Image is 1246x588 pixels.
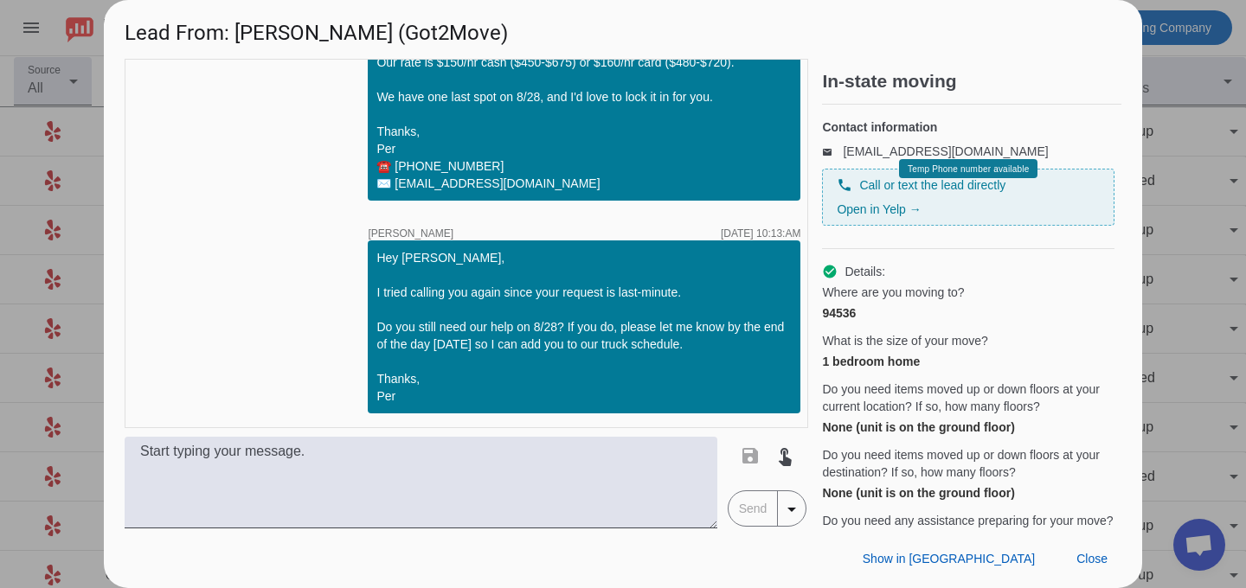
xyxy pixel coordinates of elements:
[822,264,838,279] mat-icon: check_circle
[843,144,1048,158] a: [EMAIL_ADDRESS][DOMAIN_NAME]
[822,147,843,156] mat-icon: email
[721,228,800,239] div: [DATE] 10:13:AM
[822,332,987,349] span: What is the size of your move?
[781,499,802,520] mat-icon: arrow_drop_down
[368,228,453,239] span: [PERSON_NAME]
[1076,552,1108,566] span: Close
[822,284,964,301] span: Where are you moving to?
[822,304,1114,322] div: 94536
[822,118,1114,136] h4: Contact information
[822,73,1121,90] h2: In-state moving
[822,353,1114,370] div: 1 bedroom home
[845,263,885,280] span: Details:
[837,202,921,216] a: Open in Yelp →
[822,419,1114,436] div: None (unit is on the ground floor)
[822,484,1114,502] div: None (unit is on the ground floor)
[822,446,1114,481] span: Do you need items moved up or down floors at your destination? If so, how many floors?
[837,177,852,193] mat-icon: phone
[822,512,1114,564] span: Do you need any assistance preparing for your move? (e.g. furniture disassembly, packing items in...
[908,164,1029,174] span: Temp Phone number available
[863,552,1035,566] span: Show in [GEOGRAPHIC_DATA]
[376,249,792,405] div: Hey [PERSON_NAME], I tried calling you again since your request is last-minute. Do you still need...
[822,380,1114,415] span: Do you need items moved up or down floors at your current location? If so, how many floors?
[774,445,795,466] mat-icon: touch_app
[1063,543,1121,574] button: Close
[859,176,1005,194] span: Call or text the lead directly
[849,543,1049,574] button: Show in [GEOGRAPHIC_DATA]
